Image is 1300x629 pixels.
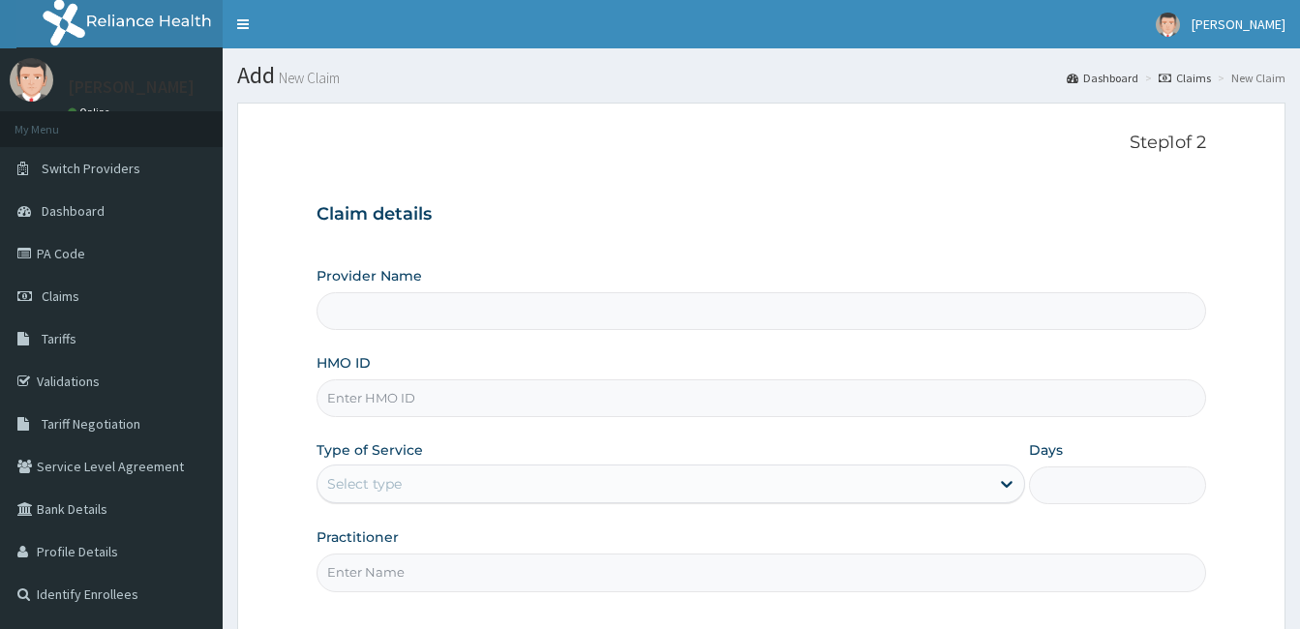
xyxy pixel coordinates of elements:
[327,474,402,494] div: Select type
[42,330,76,347] span: Tariffs
[317,527,399,547] label: Practitioner
[317,440,423,460] label: Type of Service
[1213,70,1285,86] li: New Claim
[317,133,1206,154] p: Step 1 of 2
[68,78,195,96] p: [PERSON_NAME]
[1192,15,1285,33] span: [PERSON_NAME]
[1159,70,1211,86] a: Claims
[10,58,53,102] img: User Image
[42,202,105,220] span: Dashboard
[42,160,140,177] span: Switch Providers
[317,379,1206,417] input: Enter HMO ID
[317,353,371,373] label: HMO ID
[68,105,114,119] a: Online
[1156,13,1180,37] img: User Image
[1029,440,1063,460] label: Days
[275,71,340,85] small: New Claim
[237,63,1285,88] h1: Add
[1067,70,1138,86] a: Dashboard
[317,266,422,285] label: Provider Name
[42,415,140,433] span: Tariff Negotiation
[317,554,1206,591] input: Enter Name
[317,204,1206,225] h3: Claim details
[42,287,79,305] span: Claims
